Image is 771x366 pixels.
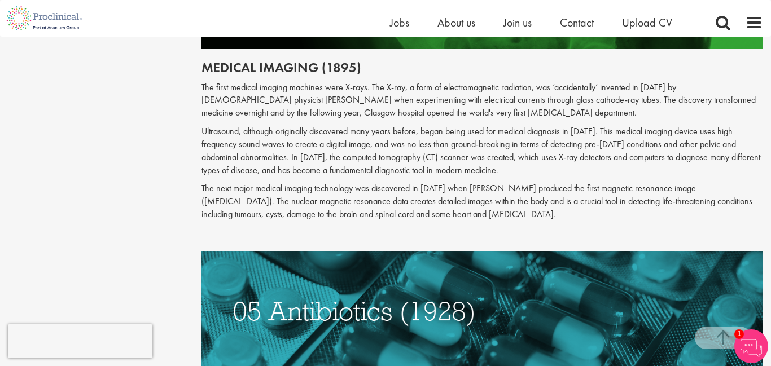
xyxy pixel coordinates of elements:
[8,324,152,358] iframe: reCAPTCHA
[560,15,594,30] a: Contact
[201,81,763,120] p: The first medical imaging machines were X-rays. The X-ray, a form of electromagnetic radiation, w...
[437,15,475,30] a: About us
[503,15,532,30] a: Join us
[734,329,768,363] img: Chatbot
[390,15,409,30] a: Jobs
[622,15,672,30] a: Upload CV
[201,182,763,221] p: The next major medical imaging technology was discovered in [DATE] when [PERSON_NAME] produced th...
[734,329,744,339] span: 1
[201,125,763,177] p: Ultrasound, although originally discovered many years before, began being used for medical diagno...
[201,60,763,75] h2: Medical imaging (1895)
